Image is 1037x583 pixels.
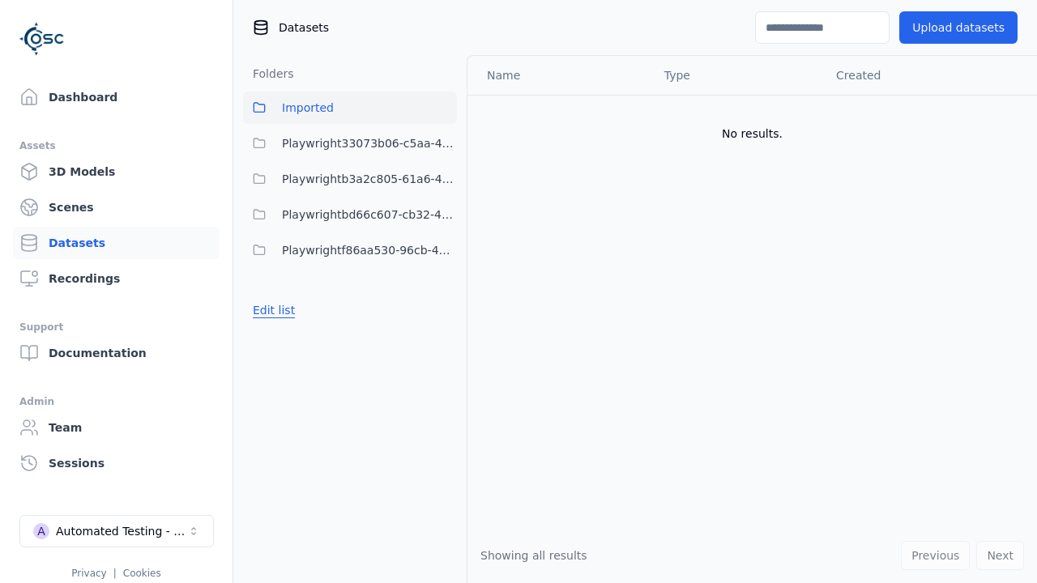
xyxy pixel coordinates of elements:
button: Playwrightf86aa530-96cb-46d1-8e9a-d62f40977285 [243,234,457,266]
a: 3D Models [13,155,220,188]
div: Automated Testing - Playwright [56,523,187,539]
a: Team [13,411,220,444]
a: Dashboard [13,81,220,113]
span: | [113,568,117,579]
span: Datasets [279,19,329,36]
a: Documentation [13,337,220,369]
a: Datasets [13,227,220,259]
button: Playwrightb3a2c805-61a6-400b-be3b-f073172aba7d [243,163,457,195]
button: Edit list [243,296,305,325]
a: Privacy [71,568,106,579]
span: Showing all results [480,549,587,562]
a: Recordings [13,262,220,295]
button: Select a workspace [19,515,214,547]
span: Playwrightb3a2c805-61a6-400b-be3b-f073172aba7d [282,169,457,189]
span: Playwrightf86aa530-96cb-46d1-8e9a-d62f40977285 [282,240,457,260]
button: Upload datasets [899,11,1018,44]
a: Scenes [13,191,220,223]
span: Playwright33073b06-c5aa-4668-b707-241d4fc25382 [282,134,457,153]
div: Assets [19,136,213,155]
div: Admin [19,392,213,411]
h3: Folders [243,66,294,82]
th: Name [467,56,651,95]
div: A [33,523,49,539]
th: Created [823,56,1011,95]
div: Support [19,317,213,337]
th: Type [651,56,823,95]
a: Sessions [13,447,220,479]
span: Imported [282,98,334,117]
button: Imported [243,91,457,124]
img: Logo [19,16,65,62]
button: Playwright33073b06-c5aa-4668-b707-241d4fc25382 [243,127,457,160]
span: Playwrightbd66c607-cb32-410a-b9da-ebe48352023b [282,205,457,224]
a: Cookies [123,568,161,579]
button: Playwrightbd66c607-cb32-410a-b9da-ebe48352023b [243,198,457,231]
td: No results. [467,95,1037,172]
